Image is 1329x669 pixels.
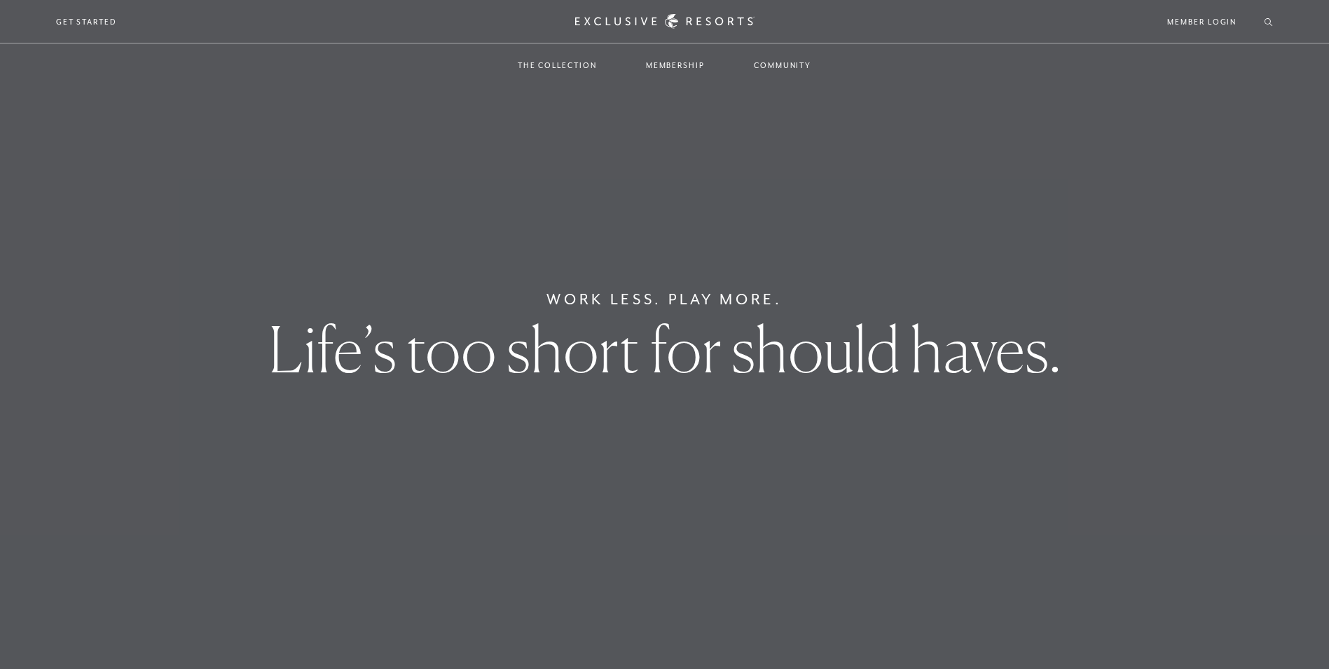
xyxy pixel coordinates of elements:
h1: Life’s too short for should haves. [268,318,1061,381]
a: Get Started [56,15,117,28]
a: Membership [632,45,719,86]
h6: Work Less. Play More. [546,288,783,311]
a: The Collection [504,45,611,86]
a: Community [740,45,825,86]
a: Member Login [1167,15,1237,28]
